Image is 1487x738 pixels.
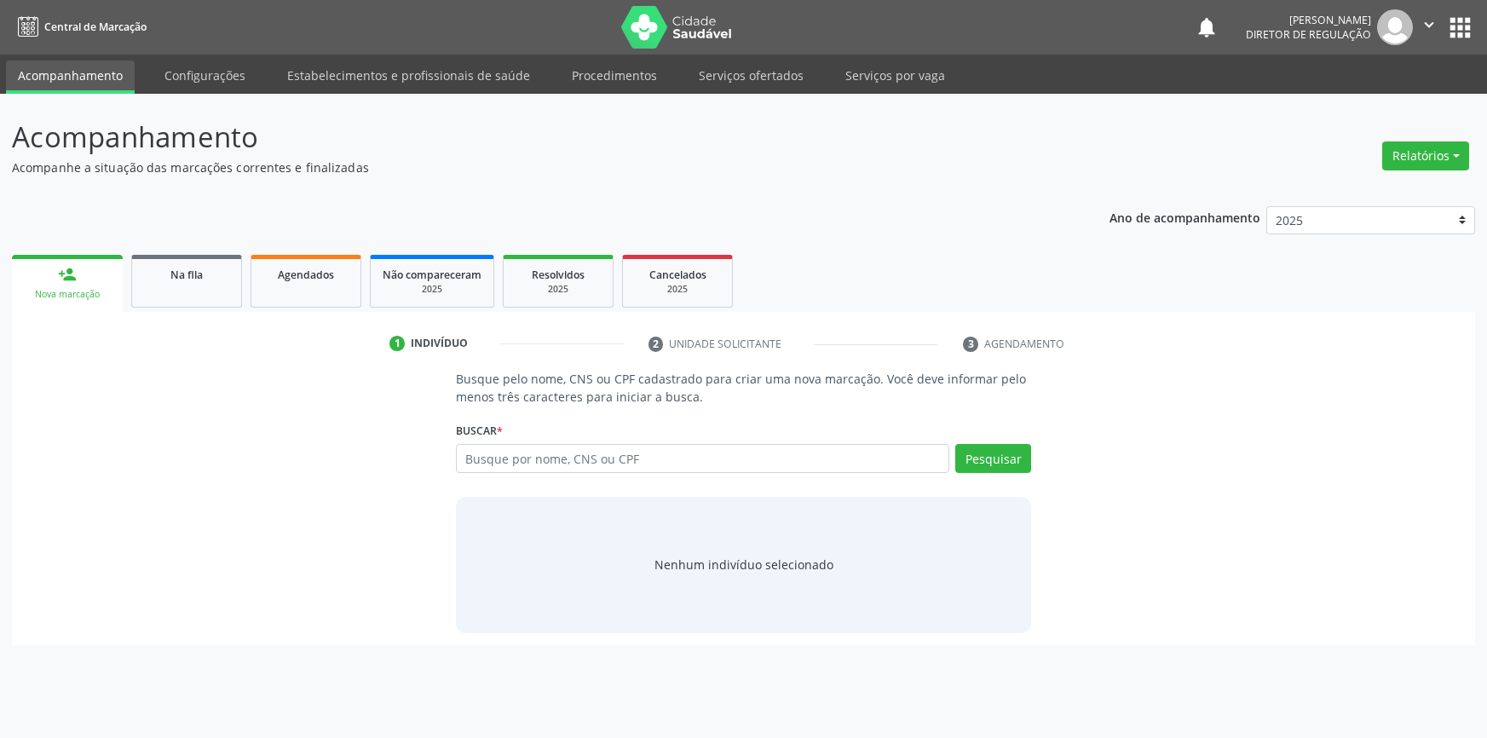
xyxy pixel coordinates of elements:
a: Procedimentos [560,61,669,90]
div: 2025 [383,283,481,296]
button: Relatórios [1382,141,1469,170]
span: Central de Marcação [44,20,147,34]
button: notifications [1195,15,1219,39]
a: Acompanhamento [6,61,135,94]
span: Não compareceram [383,268,481,282]
div: [PERSON_NAME] [1246,13,1371,27]
span: Na fila [170,268,203,282]
a: Central de Marcação [12,13,147,41]
button: Pesquisar [955,444,1031,473]
span: Diretor de regulação [1246,27,1371,42]
div: Nenhum indivíduo selecionado [654,556,833,574]
input: Busque por nome, CNS ou CPF [456,444,950,473]
a: Configurações [153,61,257,90]
img: img [1377,9,1413,45]
a: Serviços por vaga [833,61,957,90]
div: 1 [389,336,405,351]
button: apps [1445,13,1475,43]
p: Busque pelo nome, CNS ou CPF cadastrado para criar uma nova marcação. Você deve informar pelo men... [456,370,1032,406]
div: 2025 [635,283,720,296]
p: Acompanhamento [12,116,1036,159]
label: Buscar [456,418,503,444]
p: Ano de acompanhamento [1109,206,1260,228]
span: Cancelados [649,268,706,282]
a: Estabelecimentos e profissionais de saúde [275,61,542,90]
div: person_add [58,265,77,284]
button:  [1413,9,1445,45]
a: Serviços ofertados [687,61,816,90]
i:  [1420,15,1438,34]
div: Nova marcação [24,288,111,301]
p: Acompanhe a situação das marcações correntes e finalizadas [12,159,1036,176]
div: 2025 [516,283,601,296]
div: Indivíduo [411,336,468,351]
span: Agendados [278,268,334,282]
span: Resolvidos [532,268,585,282]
